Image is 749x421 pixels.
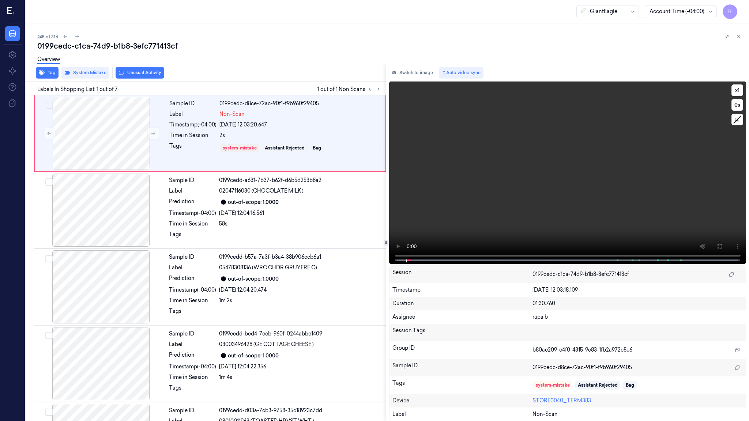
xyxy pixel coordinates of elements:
div: out-of-scope: 1.0000 [228,198,279,206]
div: [DATE] 12:04:16.561 [219,209,381,217]
span: 03003496428 (GE COTTAGE CHEESE ) [219,341,314,348]
div: Time in Session [169,297,216,304]
span: Non-Scan [219,110,245,118]
button: Select row [46,102,53,109]
button: Auto video sync [439,67,483,79]
div: Sample ID [169,407,216,414]
div: Assignee [392,313,532,321]
a: Overview [37,56,60,64]
div: Assistant Rejected [578,382,618,388]
div: out-of-scope: 1.0000 [228,275,279,283]
div: Session Tags [392,327,532,338]
div: 58s [219,220,381,228]
button: R [723,4,737,19]
div: STORE0040_TERM383 [532,397,743,405]
div: Timestamp (-04:00) [169,286,216,294]
div: Sample ID [169,100,217,107]
div: Session [392,269,532,280]
div: Timestamp [392,286,532,294]
span: 05478308136 (WRC CHDR GRUYERE O) [219,264,317,272]
div: rupa b [532,313,743,321]
div: Prediction [169,351,216,360]
div: Tags [169,384,216,396]
span: 245 of 316 [37,34,58,40]
button: Select row [45,255,53,262]
div: Label [392,410,532,418]
div: [DATE] 12:03:18.109 [532,286,743,294]
div: Tags [169,142,217,154]
div: system-mistake [536,382,570,388]
button: 0s [731,99,743,111]
button: Select row [45,409,53,416]
div: Sample ID [169,177,216,184]
div: 0199cedd-bcd4-7ecb-960f-0244abbe1409 [219,330,381,338]
div: Label [169,187,216,195]
div: Device [392,397,532,405]
div: 1m 2s [219,297,381,304]
div: 01:30.760 [532,300,743,307]
button: Unusual Activity [116,67,164,79]
button: x1 [731,84,743,96]
div: 0199cedc-d8ce-72ac-90f1-f9b960f29405 [219,100,381,107]
div: Timestamp (-04:00) [169,363,216,371]
span: Labels In Shopping List: 1 out of 7 [37,86,118,93]
span: 02047116030 (CHOCOLATE MILK ) [219,187,304,195]
div: Time in Session [169,373,216,381]
div: Label [169,110,217,118]
div: out-of-scope: 1.0000 [228,352,279,360]
div: 0199cedc-c1ca-74d9-b1b8-3efc771413cf [37,41,743,51]
div: Timestamp (-04:00) [169,121,217,129]
div: Assistant Rejected [265,145,305,151]
div: 0199cedd-d03a-7cb3-9758-35c18923c7dd [219,407,381,414]
div: [DATE] 12:04:20.474 [219,286,381,294]
div: Time in Session [169,220,216,228]
span: 1 out of 1 Non Scans [317,85,383,94]
span: 0199cedc-c1ca-74d9-b1b8-3efc771413cf [532,270,629,278]
div: Bag [313,145,321,151]
div: system-mistake [223,145,257,151]
div: Sample ID [169,330,216,338]
div: Tags [392,379,532,391]
button: Switch to image [389,67,436,79]
div: [DATE] 12:03:20.647 [219,121,381,129]
div: Label [169,264,216,272]
span: b80ae209-e4f0-4315-9e83-1fb2a972c8e6 [532,346,632,354]
div: Timestamp (-04:00) [169,209,216,217]
div: Tags [169,307,216,319]
div: Tags [169,231,216,242]
button: Select row [45,178,53,186]
div: Time in Session [169,132,217,139]
div: [DATE] 12:04:22.356 [219,363,381,371]
div: 2s [219,132,381,139]
span: Non-Scan [532,410,558,418]
div: Duration [392,300,532,307]
div: Bag [626,382,634,388]
button: Select row [45,332,53,339]
div: Group ID [392,344,532,356]
button: Tag [36,67,59,79]
div: Sample ID [169,253,216,261]
div: 1m 4s [219,373,381,381]
div: 0199cedd-a631-7b37-b62f-d6b5d253b8a2 [219,177,381,184]
div: Label [169,341,216,348]
div: Prediction [169,274,216,283]
button: System Mistake [61,67,109,79]
span: 0199cedc-d8ce-72ac-90f1-f9b960f29405 [532,364,632,371]
div: Prediction [169,198,216,206]
div: 0199cedd-b57a-7a3f-b3a4-38b906ccb6a1 [219,253,381,261]
div: Sample ID [392,362,532,373]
